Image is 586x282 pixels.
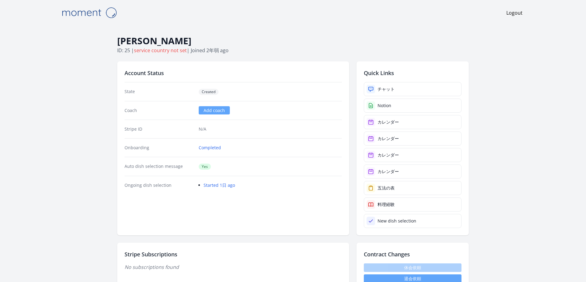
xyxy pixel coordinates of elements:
[117,35,469,47] h1: [PERSON_NAME]
[125,69,342,77] h2: Account Status
[199,106,230,114] a: Add coach
[199,89,219,95] span: Created
[506,9,523,16] a: Logout
[364,197,461,211] a: 料理経験
[125,182,194,188] dt: Ongoing dish selection
[125,107,194,114] dt: Coach
[364,115,461,129] a: カレンダー
[199,126,342,132] p: N/A
[378,86,395,92] div: チャット
[364,69,461,77] h2: Quick Links
[364,214,461,228] a: New dish selection
[378,201,395,208] div: 料理経験
[199,164,211,170] span: Yes
[364,263,461,272] span: 休会依頼
[125,145,194,151] dt: Onboarding
[364,99,461,113] a: Notion
[364,164,461,179] a: カレンダー
[117,47,469,54] p: ID: 25 | | Joined 2年弱 ago
[125,263,342,271] p: No subscriptions found
[125,250,342,258] h2: Stripe Subscriptions
[364,82,461,96] a: チャット
[204,182,235,188] a: Started 1日 ago
[378,103,391,109] div: Notion
[378,168,399,175] div: カレンダー
[125,89,194,95] dt: State
[134,47,187,54] span: service country not set
[125,163,194,170] dt: Auto dish selection message
[364,250,461,258] h2: Contract Changes
[364,132,461,146] a: カレンダー
[199,145,221,151] a: Completed
[378,119,399,125] div: カレンダー
[125,126,194,132] dt: Stripe ID
[378,152,399,158] div: カレンダー
[378,218,416,224] div: New dish selection
[378,136,399,142] div: カレンダー
[364,181,461,195] a: 五法の表
[378,185,395,191] div: 五法の表
[364,148,461,162] a: カレンダー
[59,5,120,20] img: Moment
